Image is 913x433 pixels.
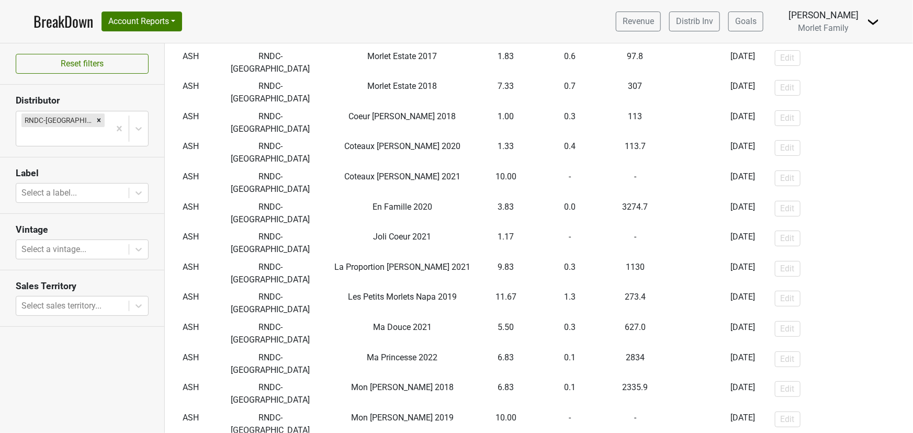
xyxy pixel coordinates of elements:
[334,262,470,272] span: La Proportion [PERSON_NAME] 2021
[775,201,801,216] button: Edit
[344,172,460,181] span: Coteaux [PERSON_NAME] 2021
[713,77,772,108] td: [DATE]
[532,198,608,229] td: 0.0
[344,141,460,151] span: Coteaux [PERSON_NAME] 2020
[713,318,772,349] td: [DATE]
[775,381,801,397] button: Edit
[351,413,454,423] span: Mon [PERSON_NAME] 2019
[480,108,532,138] td: 1.00
[662,48,713,78] td: -
[662,349,713,379] td: -
[165,138,217,168] td: ASH
[775,231,801,246] button: Edit
[367,352,437,362] span: Ma Princesse 2022
[532,379,608,409] td: 0.1
[713,289,772,319] td: [DATE]
[165,258,217,289] td: ASH
[608,138,662,168] td: 113.7
[532,228,608,258] td: -
[480,228,532,258] td: 1.17
[217,48,324,78] td: RNDC-[GEOGRAPHIC_DATA]
[775,321,801,337] button: Edit
[662,379,713,409] td: -
[348,292,457,302] span: Les Petits Morlets Napa 2019
[532,168,608,198] td: -
[775,261,801,277] button: Edit
[21,113,93,127] div: RNDC-[GEOGRAPHIC_DATA]
[367,51,437,61] span: Morlet Estate 2017
[373,232,431,242] span: Joli Coeur 2021
[608,108,662,138] td: 113
[532,349,608,379] td: 0.1
[713,349,772,379] td: [DATE]
[93,113,105,127] div: Remove RNDC-VA
[351,382,454,392] span: Mon [PERSON_NAME] 2018
[480,289,532,319] td: 11.67
[16,224,149,235] h3: Vintage
[608,198,662,229] td: 3274.7
[348,111,456,121] span: Coeur [PERSON_NAME] 2018
[16,168,149,179] h3: Label
[775,291,801,306] button: Edit
[662,77,713,108] td: -
[217,318,324,349] td: RNDC-[GEOGRAPHIC_DATA]
[662,168,713,198] td: -
[608,77,662,108] td: 307
[662,198,713,229] td: -
[217,77,324,108] td: RNDC-[GEOGRAPHIC_DATA]
[16,95,149,106] h3: Distributor
[165,108,217,138] td: ASH
[480,349,532,379] td: 6.83
[217,168,324,198] td: RNDC-[GEOGRAPHIC_DATA]
[775,50,801,66] button: Edit
[16,281,149,292] h3: Sales Territory
[367,81,437,91] span: Morlet Estate 2018
[532,108,608,138] td: 0.3
[165,289,217,319] td: ASH
[608,318,662,349] td: 627.0
[713,168,772,198] td: [DATE]
[662,228,713,258] td: -
[532,138,608,168] td: 0.4
[867,16,880,28] img: Dropdown Menu
[713,379,772,409] td: [DATE]
[662,108,713,138] td: -
[775,412,801,427] button: Edit
[662,258,713,289] td: -
[788,8,859,22] div: [PERSON_NAME]
[728,12,763,31] a: Goals
[775,110,801,126] button: Edit
[775,80,801,96] button: Edit
[480,77,532,108] td: 7.33
[662,318,713,349] td: -
[669,12,720,31] a: Distrib Inv
[165,198,217,229] td: ASH
[532,48,608,78] td: 0.6
[713,108,772,138] td: [DATE]
[608,379,662,409] td: 2335.9
[608,289,662,319] td: 273.4
[662,289,713,319] td: -
[217,108,324,138] td: RNDC-[GEOGRAPHIC_DATA]
[217,289,324,319] td: RNDC-[GEOGRAPHIC_DATA]
[480,168,532,198] td: 10.00
[662,138,713,168] td: -
[608,168,662,198] td: -
[480,198,532,229] td: 3.83
[165,48,217,78] td: ASH
[165,349,217,379] td: ASH
[775,140,801,156] button: Edit
[608,349,662,379] td: 2834
[775,351,801,367] button: Edit
[165,318,217,349] td: ASH
[608,258,662,289] td: 1130
[165,379,217,409] td: ASH
[532,289,608,319] td: 1.3
[775,170,801,186] button: Edit
[217,349,324,379] td: RNDC-[GEOGRAPHIC_DATA]
[713,198,772,229] td: [DATE]
[33,10,93,32] a: BreakDown
[217,379,324,409] td: RNDC-[GEOGRAPHIC_DATA]
[713,228,772,258] td: [DATE]
[16,54,149,74] button: Reset filters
